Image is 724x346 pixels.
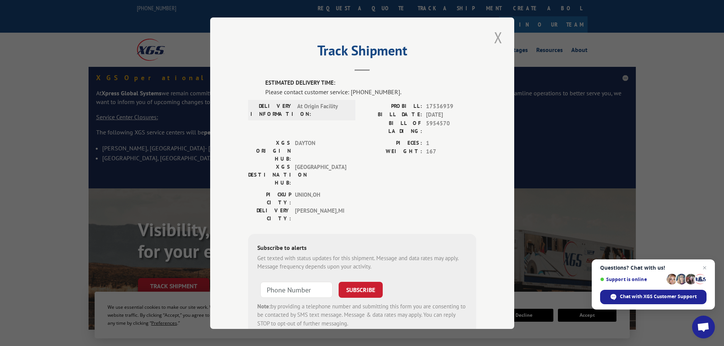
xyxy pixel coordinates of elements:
input: Phone Number [260,281,333,297]
span: Chat with XGS Customer Support [600,290,707,304]
label: BILL OF LADING: [362,119,422,135]
a: Open chat [692,316,715,338]
strong: Note: [257,302,271,310]
span: [GEOGRAPHIC_DATA] [295,163,346,186]
span: 5954570 [426,119,476,135]
span: Chat with XGS Customer Support [620,293,697,300]
span: Support is online [600,276,664,282]
button: SUBSCRIBE [339,281,383,297]
label: XGS DESTINATION HUB: [248,163,291,186]
label: BILL DATE: [362,111,422,119]
div: Please contact customer service: [PHONE_NUMBER]. [265,87,476,96]
label: DELIVERY INFORMATION: [250,102,293,118]
label: PICKUP CITY: [248,190,291,206]
span: UNION , OH [295,190,346,206]
button: Close modal [492,27,505,48]
span: DAYTON [295,139,346,163]
h2: Track Shipment [248,45,476,60]
div: Get texted with status updates for this shipment. Message and data rates may apply. Message frequ... [257,254,467,271]
label: ESTIMATED DELIVERY TIME: [265,79,476,87]
label: DELIVERY CITY: [248,206,291,222]
label: XGS ORIGIN HUB: [248,139,291,163]
label: PIECES: [362,139,422,147]
span: [PERSON_NAME] , MI [295,206,346,222]
div: by providing a telephone number and submitting this form you are consenting to be contacted by SM... [257,302,467,328]
span: 167 [426,147,476,156]
span: At Origin Facility [297,102,349,118]
span: [DATE] [426,111,476,119]
div: Subscribe to alerts [257,243,467,254]
span: Questions? Chat with us! [600,265,707,271]
span: 17536939 [426,102,476,111]
label: PROBILL: [362,102,422,111]
span: 1 [426,139,476,147]
label: WEIGHT: [362,147,422,156]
